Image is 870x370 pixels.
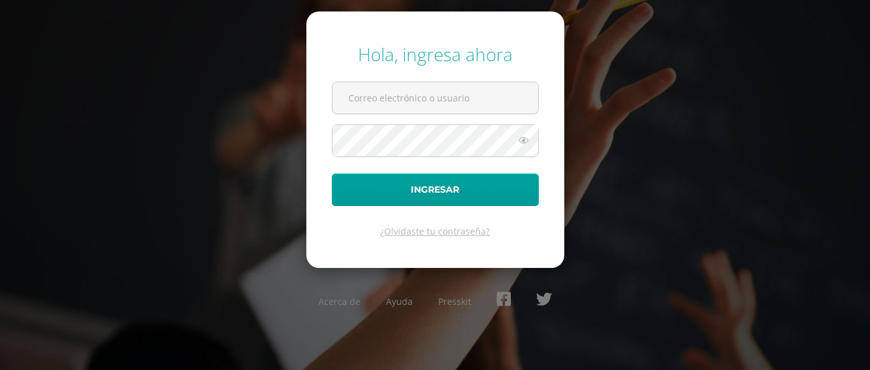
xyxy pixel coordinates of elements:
button: Ingresar [332,174,539,206]
a: Acerca de [318,295,360,307]
a: Presskit [438,295,471,307]
a: ¿Olvidaste tu contraseña? [380,225,490,237]
a: Ayuda [386,295,413,307]
input: Correo electrónico o usuario [332,82,538,114]
div: Hola, ingresa ahora [332,42,539,66]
